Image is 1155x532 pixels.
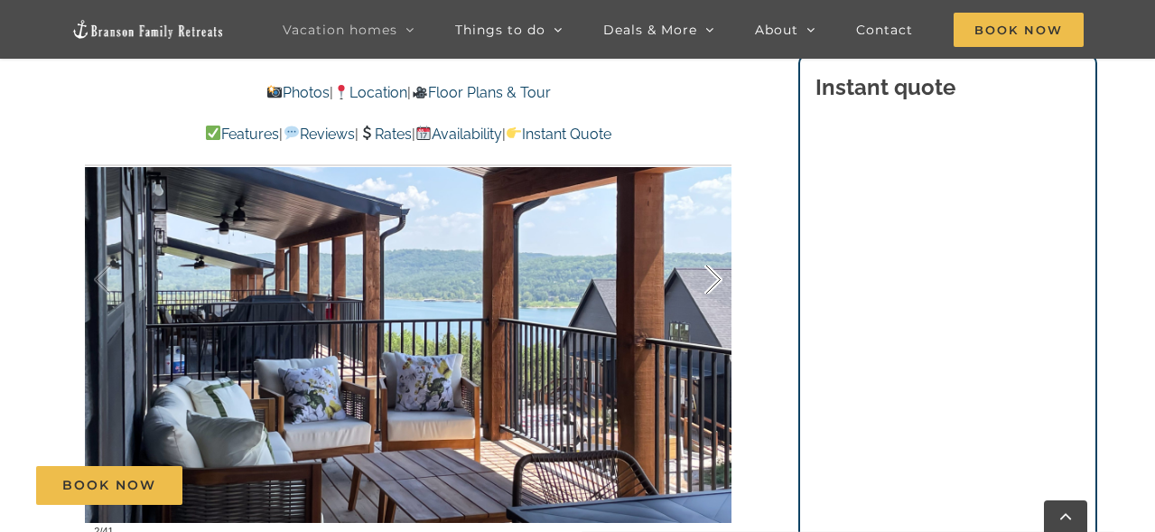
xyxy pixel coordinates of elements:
[506,126,611,143] a: Instant Quote
[283,23,397,36] span: Vacation homes
[205,126,279,143] a: Features
[755,23,798,36] span: About
[334,85,349,99] img: 📍
[85,81,731,105] p: | |
[507,126,521,140] img: 👉
[415,126,502,143] a: Availability
[815,74,955,100] strong: Instant quote
[333,84,407,101] a: Location
[266,84,330,101] a: Photos
[413,85,427,99] img: 🎥
[85,123,731,146] p: | | | |
[283,126,354,143] a: Reviews
[455,23,545,36] span: Things to do
[36,466,182,505] a: Book Now
[206,126,220,140] img: ✅
[603,23,697,36] span: Deals & More
[62,478,156,493] span: Book Now
[267,85,282,99] img: 📸
[71,19,225,40] img: Branson Family Retreats Logo
[954,13,1084,47] span: Book Now
[411,84,550,101] a: Floor Plans & Tour
[416,126,431,140] img: 📆
[359,126,412,143] a: Rates
[359,126,374,140] img: 💲
[284,126,299,140] img: 💬
[856,23,913,36] span: Contact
